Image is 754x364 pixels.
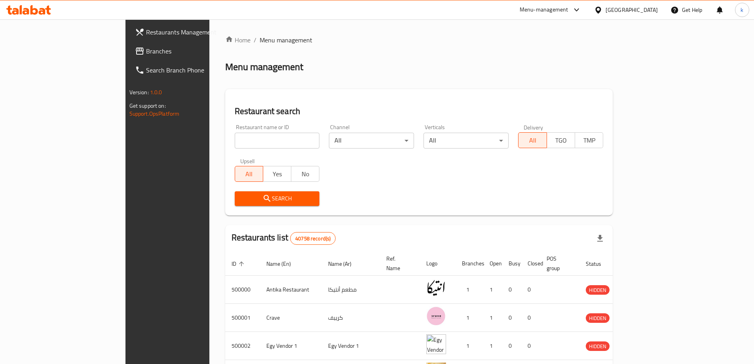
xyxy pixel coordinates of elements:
button: TMP [575,132,603,148]
span: All [522,135,543,146]
span: All [238,168,260,180]
span: k [741,6,743,14]
li: / [254,35,256,45]
img: Antika Restaurant [426,278,446,298]
td: 1 [483,276,502,304]
th: Branches [456,252,483,276]
label: Upsell [240,158,255,164]
img: Crave [426,306,446,326]
button: TGO [547,132,575,148]
span: Search Branch Phone [146,65,245,75]
span: Search [241,194,313,204]
td: Egy Vendor 1 [260,332,322,360]
button: All [235,166,263,182]
td: 1 [483,304,502,332]
div: Export file [591,229,610,248]
span: 1.0.0 [150,87,162,97]
td: 0 [521,332,540,360]
span: 40758 record(s) [291,235,335,242]
span: Name (En) [266,259,301,269]
div: [GEOGRAPHIC_DATA] [606,6,658,14]
div: All [424,133,509,149]
a: Support.OpsPlatform [129,109,180,119]
a: Search Branch Phone [129,61,251,80]
span: HIDDEN [586,314,610,323]
div: Menu-management [520,5,568,15]
span: Restaurants Management [146,27,245,37]
td: مطعم أنتيكا [322,276,380,304]
span: HIDDEN [586,286,610,295]
span: Ref. Name [386,254,410,273]
input: Search for restaurant name or ID.. [235,133,320,149]
span: TGO [550,135,572,146]
div: HIDDEN [586,341,610,351]
span: Status [586,259,612,269]
button: No [291,166,319,182]
span: Branches [146,46,245,56]
a: Branches [129,42,251,61]
td: 0 [521,276,540,304]
label: Delivery [524,124,543,130]
td: Egy Vendor 1 [322,332,380,360]
td: 1 [483,332,502,360]
td: 1 [456,304,483,332]
td: 1 [456,276,483,304]
span: POS group [547,254,570,273]
a: Restaurants Management [129,23,251,42]
td: كرييف [322,304,380,332]
button: Search [235,191,320,206]
h2: Restaurant search [235,105,604,117]
th: Busy [502,252,521,276]
td: 0 [502,332,521,360]
td: 0 [521,304,540,332]
td: Crave [260,304,322,332]
div: All [329,133,414,149]
button: Yes [263,166,291,182]
th: Closed [521,252,540,276]
td: 0 [502,276,521,304]
td: Antika Restaurant [260,276,322,304]
span: HIDDEN [586,342,610,351]
td: 1 [456,332,483,360]
h2: Restaurants list [232,232,336,245]
span: ID [232,259,247,269]
span: Menu management [260,35,312,45]
span: Yes [266,168,288,180]
div: HIDDEN [586,313,610,323]
td: 0 [502,304,521,332]
span: Name (Ar) [328,259,362,269]
img: Egy Vendor 1 [426,334,446,354]
th: Open [483,252,502,276]
th: Logo [420,252,456,276]
h2: Menu management [225,61,303,73]
div: Total records count [290,232,336,245]
span: No [294,168,316,180]
nav: breadcrumb [225,35,613,45]
span: Get support on: [129,101,166,111]
span: TMP [578,135,600,146]
span: Version: [129,87,149,97]
button: All [518,132,547,148]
